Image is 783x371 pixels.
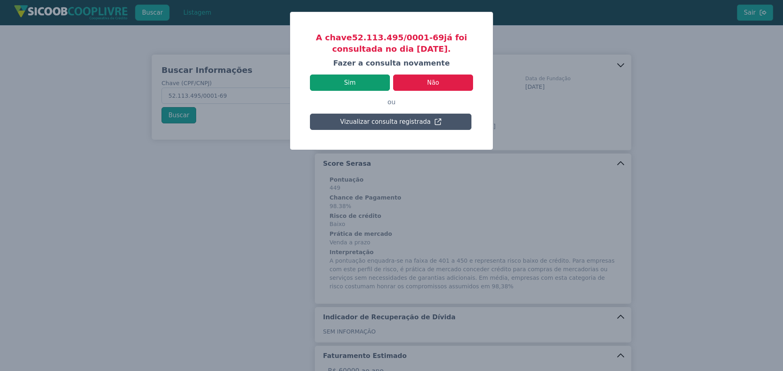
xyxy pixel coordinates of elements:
[310,75,390,91] button: Sim
[310,91,473,114] p: ou
[393,75,473,91] button: Não
[310,32,473,55] h3: A chave 52.113.495/0001-69 já foi consultada no dia [DATE].
[310,58,473,68] h4: Fazer a consulta novamente
[310,114,471,130] button: Vizualizar consulta registrada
